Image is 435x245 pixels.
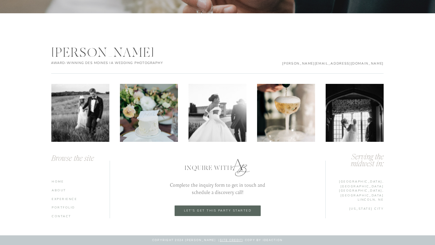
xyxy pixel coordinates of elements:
[324,197,384,202] p: lINCOLN, ne
[51,61,175,65] h2: AWARD-WINNING dES moINES ia wedding photography
[324,188,384,192] a: [GEOGRAPHIC_DATA], [GEOGRAPHIC_DATA]
[52,188,111,192] a: ABOUT
[52,179,111,183] a: HOME
[279,61,384,65] p: [PERSON_NAME][EMAIL_ADDRESS][DOMAIN_NAME]
[220,239,243,242] a: SITE CREDIT
[51,84,109,142] img: Corbin + Sarah - Farewell Party-96
[52,205,111,209] a: portfolio
[110,239,325,243] p: COPYRIGHT 2024 [PERSON_NAME] | | copy by ideaction
[324,206,384,211] p: [US_STATE] cITY
[324,179,384,183] a: [GEOGRAPHIC_DATA], [GEOGRAPHIC_DATA]
[185,164,256,171] p: Inquire with
[120,84,178,142] img: The Kentucky Castle Editorial-2
[51,155,94,163] i: Browse the site
[257,84,315,142] img: Sneak Peeks-15
[188,84,246,142] img: The Kentucky Castle Lexington KY Wedding Photos - Anna Brace Photography-134
[326,84,384,142] img: Rollins Mansion Des Moines Wedding Photographer-3
[163,181,272,196] p: Complete the inquiry form to get in touch and schedule a discovery call!
[52,46,167,58] div: [PERSON_NAME]
[351,154,384,168] i: Serving the midwest in:
[52,197,111,201] a: experience
[179,209,256,213] a: let's get this party started
[52,214,111,218] a: CONTACT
